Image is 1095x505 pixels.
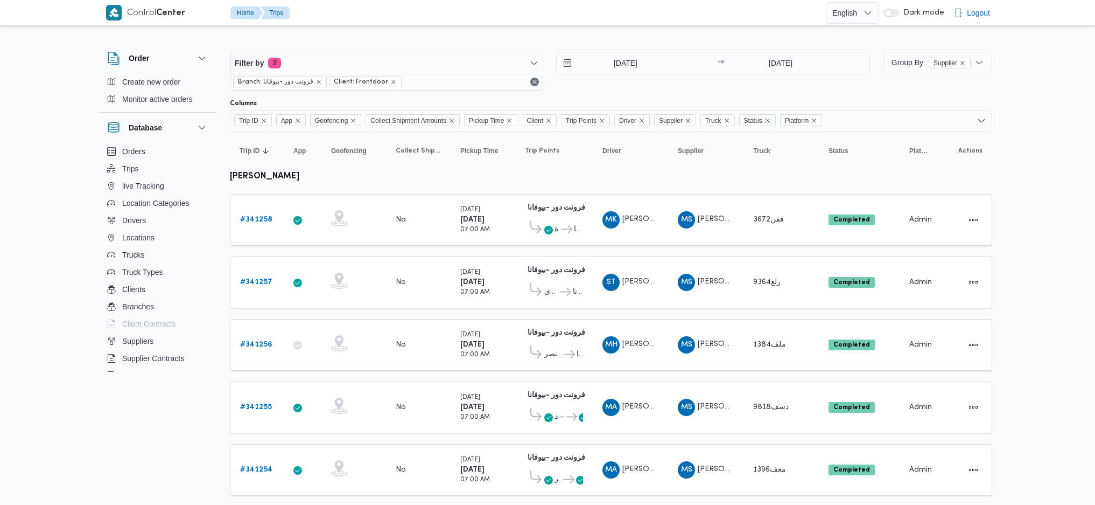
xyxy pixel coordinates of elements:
button: Remove Trip ID from selection in this group [261,117,267,124]
button: Home [230,6,263,19]
span: App [281,115,292,127]
svg: Sorted in descending order [262,147,270,155]
button: Monitor active orders [103,91,213,108]
span: [PERSON_NAME] [PERSON_NAME] [622,216,747,223]
button: Remove App from selection in this group [294,117,301,124]
span: Pickup Time [460,147,498,155]
span: Branch: فرونت دور -بيوفانا [238,77,313,87]
button: Remove Trip Points from selection in this group [599,117,605,124]
button: Remove [528,75,541,88]
b: # 341256 [240,341,272,348]
button: Platform [905,142,933,160]
span: Supplier [933,58,957,68]
span: Admin [909,341,932,348]
span: MH [605,336,617,354]
button: Remove Collect Shipment Amounts from selection in this group [448,117,455,124]
a: #341258 [240,213,272,226]
span: Filter by [235,57,264,70]
button: Actions [965,274,982,291]
span: Trip Points [525,147,559,155]
span: Logout [967,6,990,19]
span: live Tracking [122,179,164,192]
div: Saaid Throt Mahmood Radhwan [602,274,620,291]
span: Admin [909,279,932,286]
small: 07:00 AM [460,477,490,483]
span: Trips [122,162,139,175]
span: قسم أول 6 أكتوبر [554,473,561,486]
small: [DATE] [460,207,480,213]
div: Mahmood Kamal Abadalghni Mahmood Ibrahem [602,211,620,229]
button: Geofencing [327,142,381,160]
b: Center [156,9,185,17]
span: Completed [829,277,875,288]
button: Trucks [103,246,213,264]
span: Group By Supplier [892,58,971,67]
span: Trip ID [234,114,272,126]
small: [DATE] [460,457,480,463]
button: Create new order [103,73,213,91]
span: Client [522,114,557,126]
span: [PERSON_NAME] [PERSON_NAME] [622,278,747,285]
button: Remove Client from selection in this group [545,117,552,124]
span: MS [681,274,692,291]
span: Devices [122,369,149,382]
div: Order [99,73,217,112]
span: Completed [829,215,875,225]
b: [DATE] [460,341,485,348]
button: Order [107,52,208,65]
label: Columns [230,99,257,108]
button: Remove Geofencing from selection in this group [350,117,356,124]
b: [DATE] [460,466,485,473]
div: No [396,215,406,225]
span: Location Categories [122,197,189,210]
button: Truck Types [103,264,213,281]
input: Press the down key to open a popover containing a calendar. [727,52,834,74]
span: Supplier [654,114,696,126]
span: Trip ID; Sorted in descending order [240,147,259,155]
button: Branches [103,298,213,315]
b: # 341257 [240,279,272,286]
span: قسم الجيزة [554,223,559,236]
input: Press the down key to open a popover containing a calendar. [557,52,679,74]
span: Platform [909,147,929,155]
span: Monitor active orders [122,93,193,106]
div: Muhammad Slah Abadalltaif Alshrif [678,211,695,229]
div: Muhammad Ahmad Abadalftah Muhammad [602,399,620,416]
span: MA [605,399,617,416]
span: 2 active filters [268,58,281,68]
span: Actions [958,147,982,155]
div: Mahmood Hamdi Khatab Ghlab [602,336,620,354]
button: Remove Pickup Time from selection in this group [506,117,513,124]
span: Geofencing [331,147,367,155]
b: Completed [833,279,870,286]
span: Pickup Time [469,115,504,127]
span: Completed [829,340,875,350]
span: قسم أول مدينة نصر [544,348,562,361]
button: Remove Status from selection in this group [764,117,771,124]
span: ملف1384 [753,341,786,348]
span: Drivers [122,214,146,227]
div: → [718,59,724,67]
div: No [396,340,406,350]
button: Actions [965,461,982,479]
button: Remove Platform from selection in this group [811,117,817,124]
button: Remove Driver from selection in this group [638,117,645,124]
div: Muhammad Slah Abadalltaif Alshrif [678,336,695,354]
span: Truck [753,147,770,155]
button: remove selected entity [959,60,966,66]
span: Client Contracts [122,317,176,330]
button: Remove Supplier from selection in this group [685,117,691,124]
span: MK [605,211,617,229]
span: Truck [700,114,735,126]
span: Client: Frontdoor [329,77,402,87]
button: Group BySupplierremove selected entity [883,52,992,73]
button: remove selected entity [390,79,397,85]
span: Supplier [678,147,704,155]
b: [DATE] [460,279,485,286]
button: Supplier Contracts [103,350,213,367]
span: Trucks [122,248,144,261]
small: [DATE] [460,395,480,400]
span: Client: Frontdoor [334,77,388,87]
span: فرونت دور -بيوفانا [573,286,583,299]
button: Trips [261,6,290,19]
